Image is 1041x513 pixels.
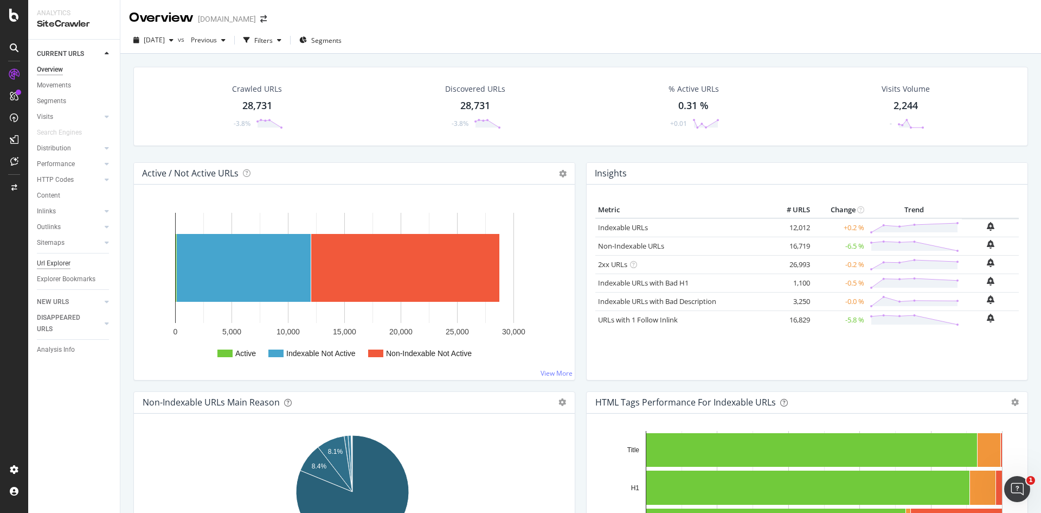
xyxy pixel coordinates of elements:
div: Url Explorer [37,258,70,269]
a: DISAPPEARED URLS [37,312,101,335]
button: Filters [239,31,286,49]
div: DISAPPEARED URLS [37,312,92,335]
a: Indexable URLs with Bad H1 [598,278,689,288]
a: URLs with 1 Follow Inlink [598,315,678,325]
a: NEW URLS [37,296,101,308]
td: 12,012 [769,218,813,237]
a: Performance [37,159,101,170]
a: Distribution [37,143,101,154]
text: 0 [173,327,178,336]
td: -0.2 % [813,255,867,274]
th: Trend [867,202,962,218]
td: 3,250 [769,292,813,311]
div: Distribution [37,143,71,154]
th: # URLS [769,202,813,218]
a: View More [541,369,573,378]
div: Overview [129,9,194,27]
div: HTTP Codes [37,174,74,186]
div: Search Engines [37,127,82,138]
span: 2025 Sep. 29th [144,35,165,45]
div: Crawled URLs [232,84,282,94]
a: CURRENT URLS [37,48,101,60]
text: Active [235,349,256,358]
div: 28,731 [242,99,272,113]
div: bell-plus [987,314,994,322]
div: Overview [37,64,63,75]
td: -6.5 % [813,237,867,255]
div: gear [1011,398,1019,406]
text: 8.1% [328,448,343,455]
text: Non-Indexable Not Active [386,349,472,358]
div: Non-Indexable URLs Main Reason [143,397,280,408]
div: Content [37,190,60,201]
th: Metric [595,202,769,218]
a: Overview [37,64,112,75]
a: Non-Indexable URLs [598,241,664,251]
div: HTML Tags Performance for Indexable URLs [595,397,776,408]
a: Movements [37,80,112,91]
a: Sitemaps [37,237,101,249]
button: Previous [187,31,230,49]
div: gear [558,398,566,406]
a: Url Explorer [37,258,112,269]
text: Title [627,446,640,454]
td: +0.2 % [813,218,867,237]
div: Inlinks [37,206,56,217]
div: 2,244 [894,99,918,113]
svg: A chart. [143,202,566,371]
a: 2xx URLs [598,259,627,269]
a: Segments [37,96,112,107]
div: SiteCrawler [37,18,111,30]
div: % Active URLs [669,84,719,94]
div: Segments [37,96,66,107]
a: Indexable URLs [598,223,648,232]
div: CURRENT URLS [37,48,84,60]
div: Performance [37,159,75,170]
span: Segments [311,36,342,45]
td: -5.8 % [813,311,867,329]
div: bell-plus [987,222,994,231]
div: Filters [254,36,273,45]
td: -0.5 % [813,274,867,292]
span: 1 [1026,476,1035,485]
button: [DATE] [129,31,178,49]
span: vs [178,35,187,44]
div: arrow-right-arrow-left [260,15,267,23]
a: Inlinks [37,206,101,217]
div: bell-plus [987,277,994,286]
a: Visits [37,111,101,123]
text: Indexable Not Active [286,349,356,358]
a: Indexable URLs with Bad Description [598,296,716,306]
a: Explorer Bookmarks [37,274,112,285]
div: [DOMAIN_NAME] [198,14,256,24]
text: 25,000 [446,327,469,336]
td: 26,993 [769,255,813,274]
div: -3.8% [452,119,468,128]
h4: Active / Not Active URLs [142,166,239,181]
a: Content [37,190,112,201]
td: 16,829 [769,311,813,329]
a: Analysis Info [37,344,112,356]
text: 8.4% [312,463,327,470]
div: Analysis Info [37,344,75,356]
div: Movements [37,80,71,91]
h4: Insights [595,166,627,181]
i: Options [559,170,567,178]
text: 20,000 [389,327,413,336]
span: Previous [187,35,217,45]
a: Outlinks [37,221,101,233]
div: Visits [37,111,53,123]
text: H1 [631,484,640,492]
div: bell-plus [987,258,994,267]
iframe: Intercom live chat [1004,476,1030,502]
text: 15,000 [333,327,356,336]
div: Sitemaps [37,237,65,249]
div: Discovered URLs [445,84,505,94]
td: 1,100 [769,274,813,292]
text: 5,000 [222,327,241,336]
td: -0.0 % [813,292,867,311]
div: 0.31 % [678,99,709,113]
div: Analytics [37,9,111,18]
div: bell-plus [987,295,994,304]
